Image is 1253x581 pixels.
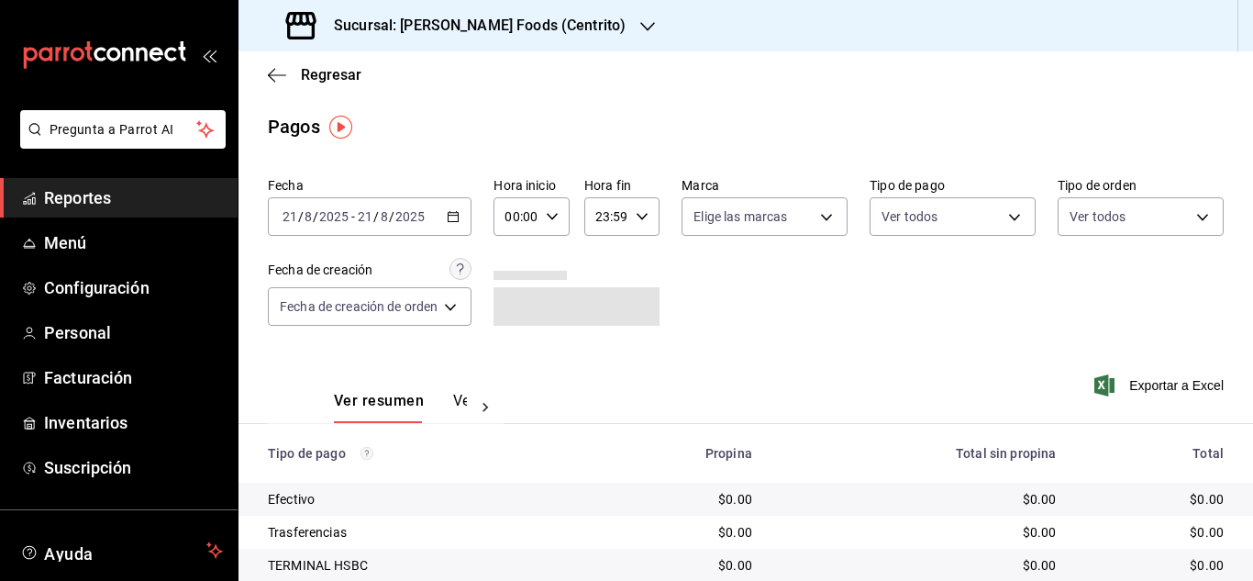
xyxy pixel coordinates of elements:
[389,209,394,224] span: /
[360,447,373,460] svg: Los pagos realizados con Pay y otras terminales son montos brutos.
[268,490,573,508] div: Efectivo
[44,185,223,210] span: Reportes
[870,179,1036,192] label: Tipo de pago
[380,209,389,224] input: --
[882,207,937,226] span: Ver todos
[50,120,197,140] span: Pregunta a Parrot AI
[304,209,313,224] input: --
[394,209,426,224] input: ----
[782,446,1057,461] div: Total sin propina
[682,179,848,192] label: Marca
[1098,374,1224,397] button: Exportar a Excel
[493,179,569,192] label: Hora inicio
[782,523,1057,542] div: $0.00
[584,179,660,192] label: Hora fin
[44,540,199,562] span: Ayuda
[13,133,226,152] a: Pregunta a Parrot AI
[334,392,424,423] button: Ver resumen
[44,410,223,435] span: Inventarios
[44,230,223,255] span: Menú
[782,490,1057,508] div: $0.00
[268,66,361,84] button: Regresar
[1058,179,1224,192] label: Tipo de orden
[280,297,438,316] span: Fecha de creación de orden
[603,556,752,575] div: $0.00
[268,113,320,140] div: Pagos
[1085,556,1224,575] div: $0.00
[453,392,522,423] button: Ver pagos
[1085,523,1224,542] div: $0.00
[351,209,355,224] span: -
[298,209,304,224] span: /
[373,209,379,224] span: /
[1070,207,1125,226] span: Ver todos
[313,209,318,224] span: /
[782,556,1057,575] div: $0.00
[319,15,626,37] h3: Sucursal: [PERSON_NAME] Foods (Centrito)
[20,110,226,149] button: Pregunta a Parrot AI
[268,261,372,280] div: Fecha de creación
[603,490,752,508] div: $0.00
[268,446,573,461] div: Tipo de pago
[329,116,352,139] img: Tooltip marker
[603,523,752,542] div: $0.00
[282,209,298,224] input: --
[334,392,467,423] div: navigation tabs
[44,275,223,300] span: Configuración
[44,320,223,345] span: Personal
[693,207,787,226] span: Elige las marcas
[318,209,349,224] input: ----
[268,523,573,542] div: Trasferencias
[1085,446,1224,461] div: Total
[301,66,361,84] span: Regresar
[202,48,216,62] button: open_drawer_menu
[357,209,373,224] input: --
[44,455,223,480] span: Suscripción
[44,365,223,390] span: Facturación
[268,556,573,575] div: TERMINAL HSBC
[1085,490,1224,508] div: $0.00
[268,179,471,192] label: Fecha
[603,446,752,461] div: Propina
